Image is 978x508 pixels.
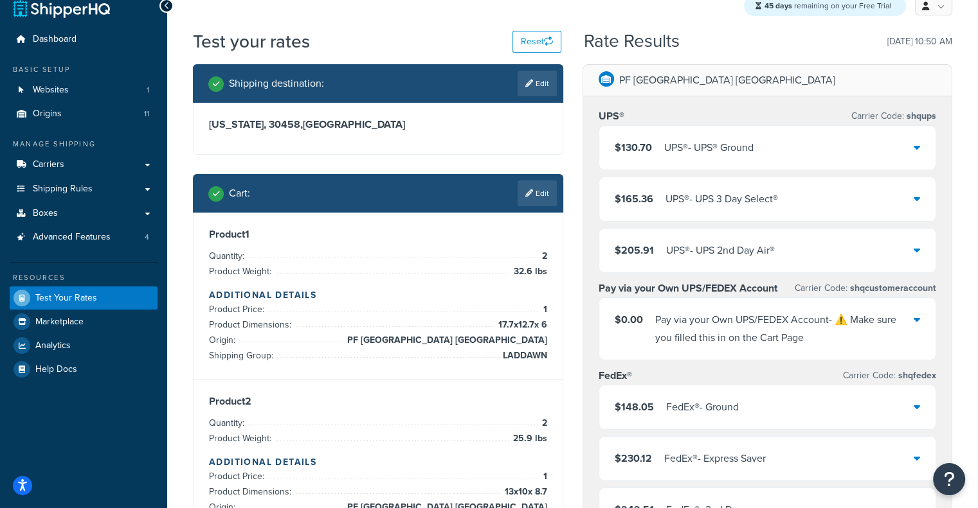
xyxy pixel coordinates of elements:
span: 25.9 lbs [510,431,547,446]
a: Marketplace [10,310,158,333]
span: Quantity: [209,249,248,263]
a: Dashboard [10,28,158,51]
span: $148.05 [615,399,654,414]
button: Reset [512,31,561,53]
span: $230.12 [615,451,652,466]
span: 11 [144,109,149,119]
span: PF [GEOGRAPHIC_DATA] [GEOGRAPHIC_DATA] [344,333,547,348]
span: 1 [147,85,149,96]
span: 1 [540,302,547,317]
h2: Shipping destination : [229,78,324,89]
span: 4 [145,232,149,243]
span: Product Weight: [209,265,275,278]
h2: Rate Results [584,31,680,51]
span: 1 [540,469,547,484]
h3: UPS® [599,110,624,123]
p: Carrier Code: [851,107,936,125]
span: $0.00 [615,312,643,327]
div: Resources [10,272,158,283]
span: Product Price: [209,469,267,483]
span: Help Docs [35,364,77,375]
li: Advanced Features [10,225,158,249]
span: Product Price: [209,302,267,316]
a: Advanced Features4 [10,225,158,249]
span: LADDAWN [500,348,547,363]
div: UPS® - UPS 3 Day Select® [666,190,778,208]
a: Test Your Rates [10,286,158,310]
a: Websites1 [10,78,158,102]
a: Edit [518,71,557,96]
p: [DATE] 10:50 AM [887,33,952,51]
span: $130.70 [615,140,652,155]
span: Product Weight: [209,432,275,445]
h3: [US_STATE], 30458 , [GEOGRAPHIC_DATA] [209,118,547,131]
h4: Additional Details [209,455,547,469]
div: Manage Shipping [10,139,158,150]
span: Dashboard [33,34,77,45]
h3: Product 1 [209,228,547,241]
span: Shipping Rules [33,184,93,195]
span: Product Dimensions: [209,485,294,498]
h1: Test your rates [193,29,310,54]
span: shqcustomeraccount [847,281,936,295]
span: $165.36 [615,191,653,206]
a: Help Docs [10,358,158,381]
div: Pay via your Own UPS/FEDEX Account - ⚠️ Make sure you filled this in on the Cart Page [655,311,914,347]
div: FedEx® - Express Saver [664,450,766,468]
a: Edit [518,180,557,206]
span: 2 [539,416,547,431]
span: Test Your Rates [35,293,97,304]
span: Boxes [33,208,58,219]
span: 17.7 x 12.7 x 6 [495,317,547,333]
span: Quantity: [209,416,248,430]
p: PF [GEOGRAPHIC_DATA] [GEOGRAPHIC_DATA] [619,71,835,89]
span: shqups [904,109,936,123]
span: Advanced Features [33,232,111,243]
span: Product Dimensions: [209,318,294,331]
span: $205.91 [615,243,654,258]
p: Carrier Code: [795,279,936,297]
span: shqfedex [896,369,936,382]
span: 13 x 10 x 8.7 [502,484,547,500]
a: Shipping Rules [10,177,158,201]
div: FedEx® - Ground [666,398,739,416]
span: Origins [33,109,62,119]
span: Websites [33,85,69,96]
button: Open Resource Center [933,463,965,495]
a: Analytics [10,334,158,357]
h2: Cart : [229,188,250,199]
span: Carriers [33,159,64,170]
span: 32.6 lbs [511,264,547,279]
p: Carrier Code: [843,367,936,385]
span: Analytics [35,340,71,351]
span: Marketplace [35,317,84,328]
li: Origins [10,102,158,126]
a: Carriers [10,153,158,177]
h3: Pay via your Own UPS/FEDEX Account [599,282,777,295]
h3: Product 2 [209,395,547,408]
div: UPS® - UPS® Ground [664,139,754,157]
div: Basic Setup [10,64,158,75]
a: Boxes [10,202,158,225]
a: Origins11 [10,102,158,126]
h3: FedEx® [599,369,632,382]
li: Websites [10,78,158,102]
span: Shipping Group: [209,349,276,362]
span: Origin: [209,333,239,347]
span: 2 [539,249,547,264]
div: UPS® - UPS 2nd Day Air® [666,241,775,259]
h4: Additional Details [209,288,547,302]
